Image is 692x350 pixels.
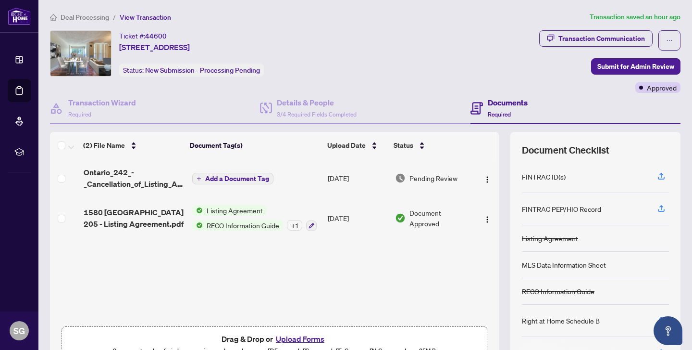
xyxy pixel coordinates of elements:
span: plus [197,176,201,181]
div: Right at Home Schedule B [522,315,600,326]
div: FINTRAC ID(s) [522,171,566,182]
div: MLS Data Information Sheet [522,259,606,270]
span: Add a Document Tag [205,175,269,182]
button: Add a Document Tag [192,173,273,184]
span: Drag & Drop or [222,333,327,345]
span: Document Approved [409,207,471,229]
span: RECO Information Guide [203,220,283,231]
div: Status: [119,64,264,77]
th: Upload Date [323,132,390,159]
span: Document Checklist [522,143,609,157]
span: Listing Agreement [203,205,267,216]
img: Logo [483,176,491,183]
h4: Transaction Wizard [68,97,136,108]
span: Required [68,111,91,118]
img: Logo [483,216,491,223]
button: Transaction Communication [539,30,653,47]
td: [DATE] [324,159,391,197]
span: SG [13,324,25,337]
span: 44600 [145,32,167,40]
img: logo [8,7,31,25]
div: + 1 [287,220,302,231]
img: Status Icon [192,220,203,231]
button: Add a Document Tag [192,172,273,185]
span: Pending Review [409,173,457,183]
span: View Transaction [120,13,171,22]
span: ellipsis [666,37,673,44]
span: home [50,14,57,21]
td: [DATE] [324,197,391,239]
span: Approved [647,82,677,93]
span: New Submission - Processing Pending [145,66,260,75]
span: Submit for Admin Review [597,59,674,74]
button: Logo [480,210,495,226]
img: Status Icon [192,205,203,216]
span: Required [488,111,511,118]
li: / [113,12,116,23]
span: Deal Processing [61,13,109,22]
div: Ticket #: [119,30,167,41]
span: Status [394,140,413,151]
div: RECO Information Guide [522,286,594,297]
span: Ontario_242_-_Cancellation_of_Listing_Agreement__Authority_to_Offer_for_Sale.pdf [84,167,185,190]
h4: Documents [488,97,528,108]
span: 3/4 Required Fields Completed [277,111,357,118]
button: Submit for Admin Review [591,58,680,75]
th: (2) File Name [79,132,186,159]
span: 1580 [GEOGRAPHIC_DATA] 205 - Listing Agreement.pdf [84,207,185,230]
div: Transaction Communication [558,31,645,46]
span: (2) File Name [83,140,125,151]
span: Upload Date [327,140,366,151]
button: Open asap [654,316,682,345]
th: Document Tag(s) [186,132,323,159]
h4: Details & People [277,97,357,108]
div: FINTRAC PEP/HIO Record [522,204,601,214]
button: Logo [480,170,495,186]
th: Status [390,132,472,159]
button: Upload Forms [273,333,327,345]
article: Transaction saved an hour ago [590,12,680,23]
img: Document Status [395,173,406,183]
img: Document Status [395,213,406,223]
div: Listing Agreement [522,233,578,244]
img: IMG-W12274617_1.jpg [50,31,111,76]
button: Status IconListing AgreementStatus IconRECO Information Guide+1 [192,205,317,231]
span: [STREET_ADDRESS] [119,41,190,53]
